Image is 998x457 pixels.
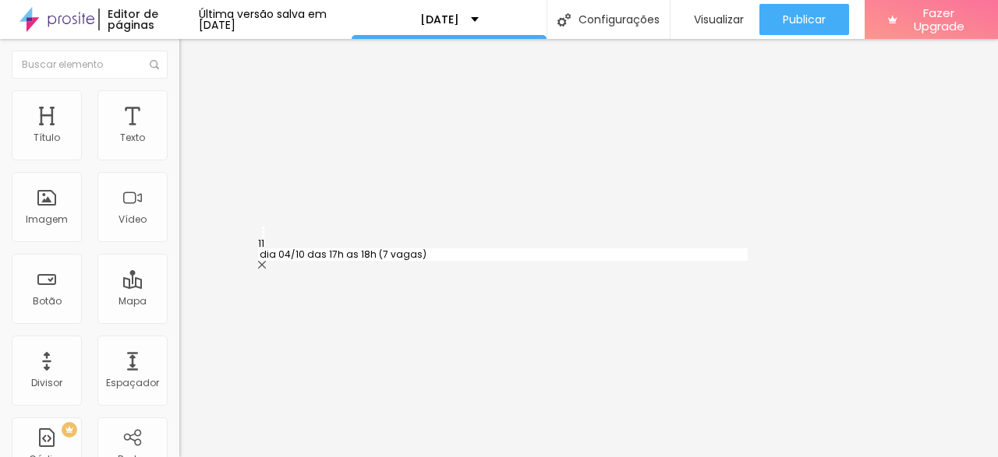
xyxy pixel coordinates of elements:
span: Publicar [783,13,826,26]
div: Vídeo [119,214,147,225]
div: Mapa [119,296,147,307]
div: Texto [120,132,145,143]
div: Divisor [31,378,62,388]
img: Icone [557,13,571,26]
div: Última versão salva em [DATE] [199,9,352,30]
div: Imagem [26,214,68,225]
span: Visualizar [694,13,744,26]
button: Visualizar [671,4,759,35]
button: Publicar [759,4,849,35]
input: Buscar elemento [12,51,168,79]
p: [DATE] [420,14,459,25]
div: Espaçador [106,378,159,388]
iframe: Editor [179,39,998,457]
div: Editor de páginas [98,9,200,30]
div: Título [34,132,60,143]
img: Icone [150,60,159,69]
span: Fazer Upgrade [904,6,975,33]
div: Botão [33,296,62,307]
